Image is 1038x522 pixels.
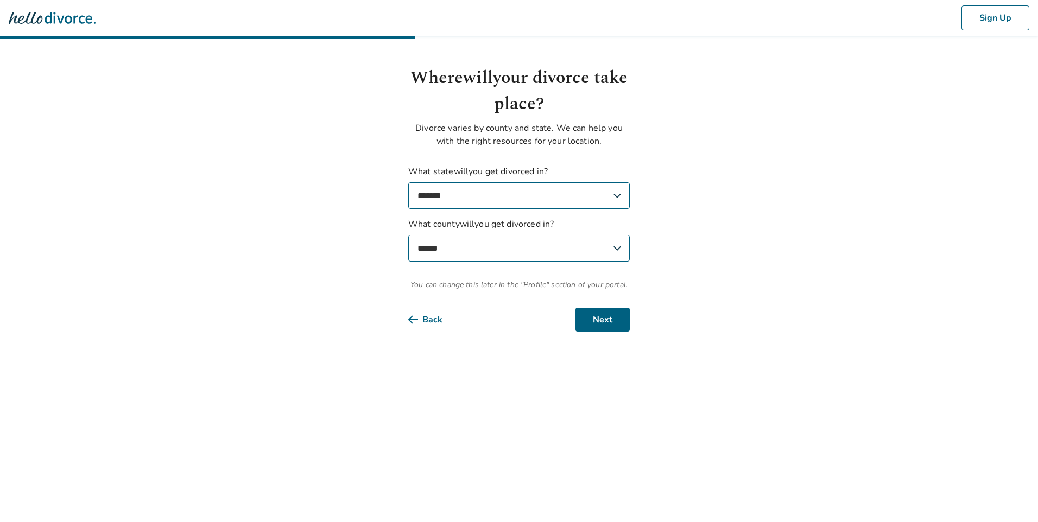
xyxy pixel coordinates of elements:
label: What state will you get divorced in? [408,165,630,209]
iframe: Chat Widget [984,470,1038,522]
img: Hello Divorce Logo [9,7,96,29]
button: Next [575,308,630,332]
label: What county will you get divorced in? [408,218,630,262]
select: What countywillyou get divorced in? [408,235,630,262]
span: You can change this later in the "Profile" section of your portal. [408,279,630,290]
button: Back [408,308,460,332]
button: Sign Up [961,5,1029,30]
p: Divorce varies by county and state. We can help you with the right resources for your location. [408,122,630,148]
select: What statewillyou get divorced in? [408,182,630,209]
h1: Where will your divorce take place? [408,65,630,117]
